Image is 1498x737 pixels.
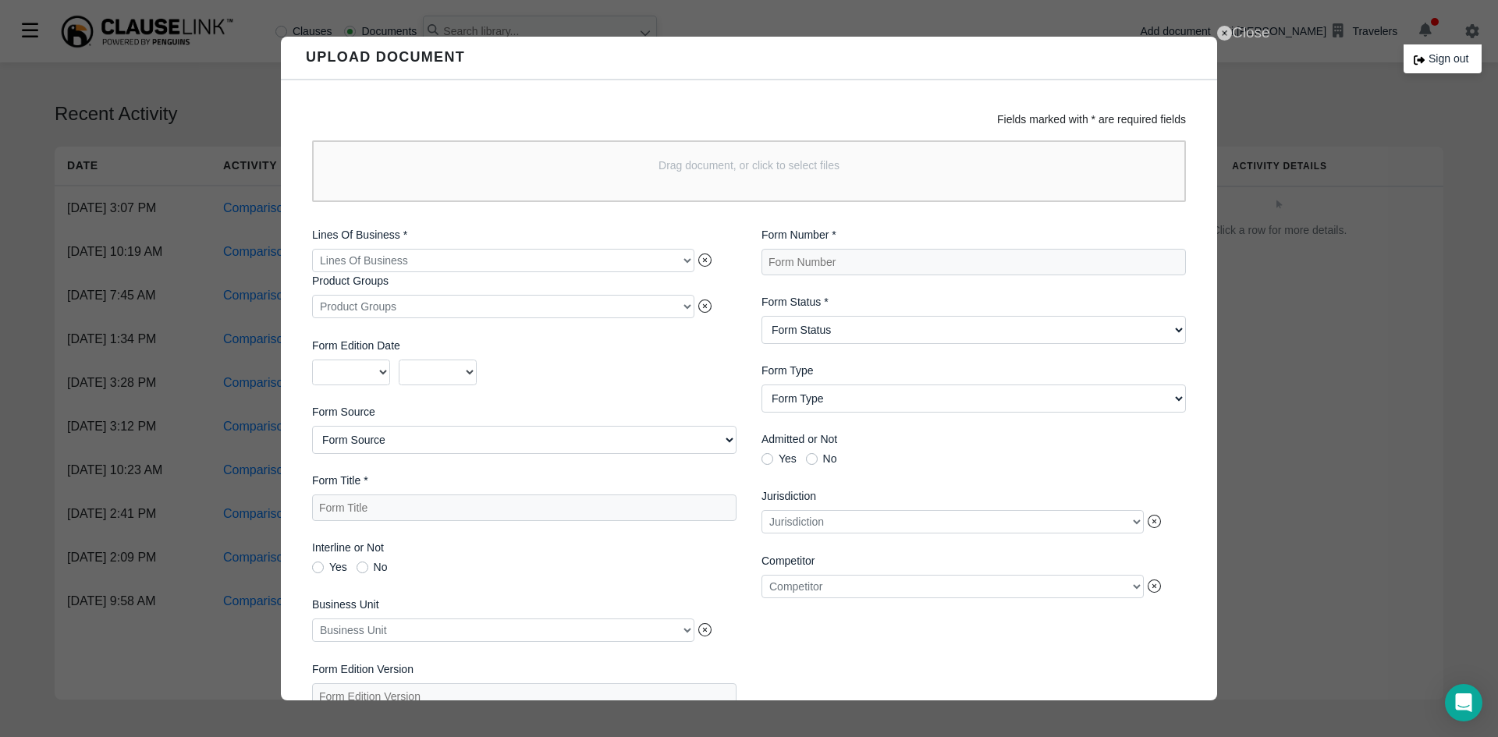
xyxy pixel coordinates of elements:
div: Business Unit [312,618,694,642]
label: No [357,562,388,572]
h6: Upload Document [306,49,465,66]
input: Form Number [761,249,1186,275]
div: Open Intercom Messenger [1445,684,1482,721]
label: Interline or Not [312,540,737,556]
label: Form Number * [761,227,1186,243]
label: Yes [761,453,797,464]
label: Competitor [761,553,1186,569]
div: Fields marked with * are required fields [300,99,1198,128]
input: Form Edition Version [312,683,737,710]
div: Jurisdiction [761,510,1144,533]
label: Form Title * [312,473,737,489]
label: Form Edition Date [312,338,737,354]
div: Drag document, or click to select files [312,140,1186,202]
label: Jurisdiction [761,488,1186,505]
label: Yes [312,562,347,572]
label: Admitted or Not [761,431,1186,448]
label: Form Type [761,363,1186,379]
label: Form Edition Version [312,661,737,678]
div: Product Groups [312,295,694,318]
label: Form Source [312,404,737,420]
div: Sign out [1404,44,1482,73]
p: Drag document, or click to select files [658,158,840,174]
label: Lines Of Business * [312,227,737,243]
label: Product Groups [312,273,737,289]
div: Lines Of Business [312,249,694,272]
input: Form Title [312,494,737,521]
label: No [806,453,837,464]
label: Form Status * [761,294,1186,310]
label: Business Unit [312,597,737,613]
div: Competitor [761,575,1144,598]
